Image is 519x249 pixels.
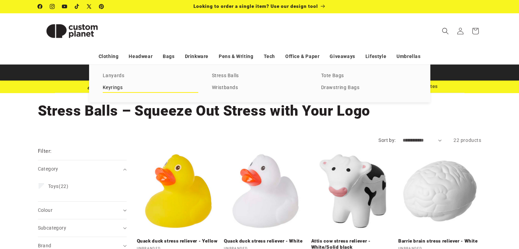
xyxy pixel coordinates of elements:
a: Tote Bags [321,71,417,80]
a: Giveaways [330,50,355,62]
span: Colour [38,207,53,213]
img: Custom Planet [38,16,106,46]
a: Wristbands [212,83,307,92]
a: Custom Planet [35,13,109,49]
label: Sort by: [378,137,395,143]
span: Subcategory [38,225,66,231]
a: Clothing [99,50,119,62]
span: Toys [48,184,59,189]
a: Quack duck stress reliever - Yellow [137,238,220,244]
a: Office & Paper [285,50,319,62]
span: (22) [48,183,69,189]
span: 22 products [453,137,481,143]
a: Quack duck stress reliever - White [224,238,307,244]
summary: Search [438,24,453,39]
a: Pens & Writing [219,50,253,62]
summary: Category (0 selected) [38,160,127,178]
summary: Subcategory (0 selected) [38,219,127,237]
a: Stress Balls [212,71,307,80]
a: Bags [163,50,174,62]
h2: Filter: [38,147,52,155]
a: Umbrellas [397,50,420,62]
a: Lifestyle [365,50,386,62]
span: Brand [38,243,52,248]
a: Keyrings [103,83,198,92]
a: Drawstring Bags [321,83,417,92]
a: Lanyards [103,71,198,80]
a: Barrie brain stress reliever - White [398,238,481,244]
h1: Stress Balls – Squeeze Out Stress with Your Logo [38,102,481,120]
a: Drinkware [185,50,208,62]
span: Looking to order a single item? Use our design tool [193,3,318,9]
a: Headwear [129,50,153,62]
summary: Colour (0 selected) [38,202,127,219]
iframe: Chat Widget [485,216,519,249]
span: Category [38,166,58,172]
a: Tech [263,50,275,62]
